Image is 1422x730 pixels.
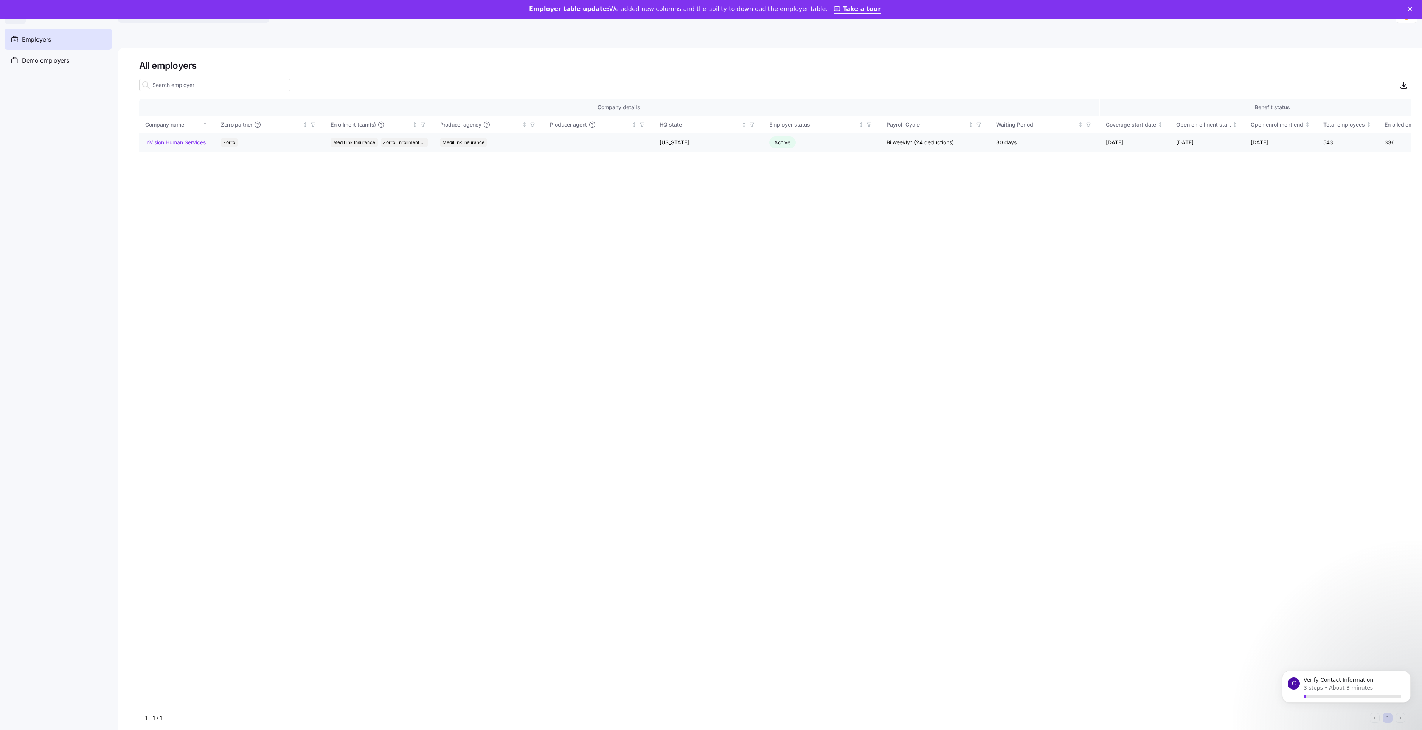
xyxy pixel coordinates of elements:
[221,121,252,128] span: Zorro partner
[1170,116,1245,133] th: Open enrollment startNot sorted
[1323,121,1365,129] div: Total employees
[442,138,484,147] span: MediLink Insurance
[5,29,112,50] a: Employers
[145,121,201,129] div: Company name
[303,122,308,127] div: Not sorted
[383,138,426,147] span: Zorro Enrollment Team
[145,714,1367,722] div: 1 - 1 / 1
[1158,122,1163,127] div: Not sorted
[1251,121,1303,129] div: Open enrollment end
[223,138,235,147] span: Zorro
[880,133,990,152] td: Bi weekly* (24 deductions)
[774,139,791,145] span: Active
[145,103,1093,111] div: Company details
[22,56,69,65] span: Demo employers
[324,116,434,133] th: Enrollment team(s)Not sorted
[1271,662,1422,726] iframe: Intercom notifications message
[1245,116,1317,133] th: Open enrollment endNot sorted
[215,116,324,133] th: Zorro partnerNot sorted
[440,121,481,128] span: Producer agency
[990,116,1100,133] th: Waiting PeriodNot sorted
[1408,7,1415,11] div: Close
[522,122,527,127] div: Not sorted
[1317,116,1379,133] th: Total employeesNot sorted
[660,121,740,129] div: HQ state
[1100,116,1170,133] th: Coverage start dateNot sorted
[1232,122,1237,127] div: Not sorted
[544,116,654,133] th: Producer agentNot sorted
[1317,133,1379,152] td: 543
[5,50,112,71] a: Demo employers
[1106,121,1156,129] div: Coverage start date
[632,122,637,127] div: Not sorted
[1366,122,1371,127] div: Not sorted
[1078,122,1083,127] div: Not sorted
[1245,133,1317,152] td: [DATE]
[996,121,1076,129] div: Waiting Period
[769,121,857,129] div: Employer status
[741,122,747,127] div: Not sorted
[412,122,418,127] div: Not sorted
[880,116,990,133] th: Payroll CycleNot sorted
[550,121,587,128] span: Producer agent
[529,5,828,13] div: We added new columns and the ability to download the employer table.
[654,133,763,152] td: [US_STATE]
[145,139,206,146] a: InVision Human Services
[434,116,544,133] th: Producer agencyNot sorted
[529,5,609,12] b: Employer table update:
[333,138,375,147] span: MediLink Insurance
[139,116,215,133] th: Company nameSorted ascending
[886,121,967,129] div: Payroll Cycle
[834,5,881,14] a: Take a tour
[654,116,763,133] th: HQ stateNot sorted
[1176,121,1231,129] div: Open enrollment start
[990,133,1100,152] td: 30 days
[1170,133,1245,152] td: [DATE]
[1100,133,1170,152] td: [DATE]
[763,116,880,133] th: Employer statusNot sorted
[858,122,864,127] div: Not sorted
[968,122,973,127] div: Not sorted
[1305,122,1310,127] div: Not sorted
[22,35,51,44] span: Employers
[202,122,208,127] div: Sorted ascending
[139,60,1411,71] h1: All employers
[139,79,290,91] input: Search employer
[331,121,376,128] span: Enrollment team(s)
